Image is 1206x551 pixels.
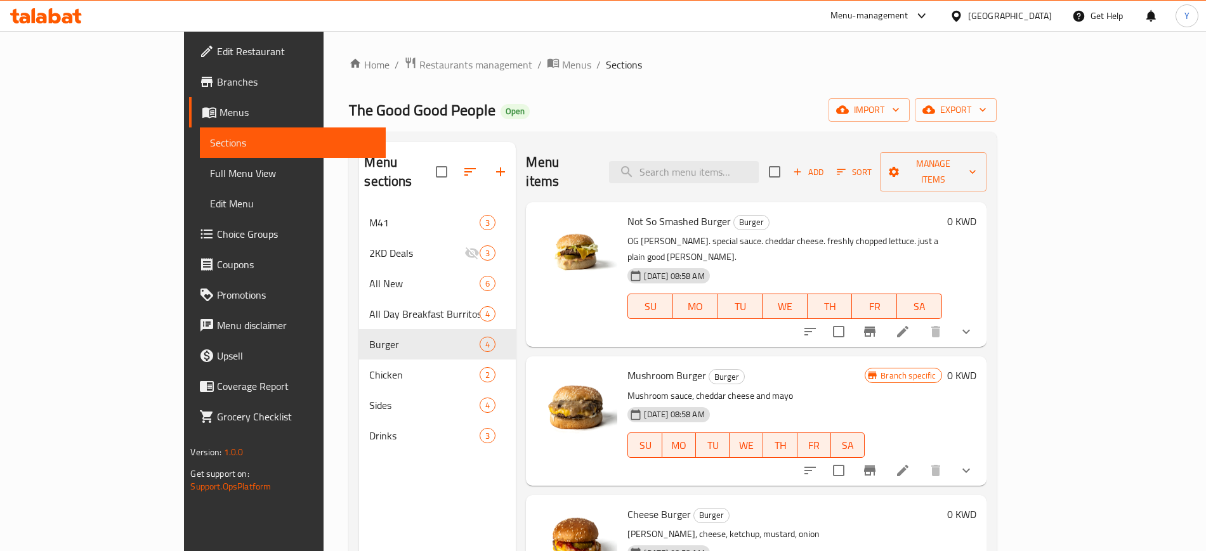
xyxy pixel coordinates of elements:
div: M413 [359,207,516,238]
span: Sort sections [455,157,485,187]
div: Sides4 [359,390,516,420]
p: [PERSON_NAME], cheese, ketchup, mustard, onion [627,526,941,542]
div: Menu-management [830,8,908,23]
span: Burger [709,370,744,384]
span: Select to update [825,457,852,484]
span: TU [701,436,724,455]
li: / [537,57,542,72]
img: Not So Smashed Burger [536,212,617,294]
button: Add section [485,157,516,187]
span: Cheese Burger [627,505,691,524]
span: Get support on: [190,465,249,482]
span: 6 [480,278,495,290]
span: Select section [761,159,788,185]
span: Version: [190,444,221,460]
span: Coupons [217,257,375,272]
button: SU [627,432,662,458]
a: Full Menu View [200,158,385,188]
svg: Show Choices [959,324,974,339]
button: TU [696,432,730,458]
button: MO [673,294,718,319]
a: Edit menu item [895,324,910,339]
span: WE [735,436,758,455]
button: WE [763,294,808,319]
span: Sort [837,165,872,179]
span: 3 [480,430,495,442]
span: SA [902,297,937,316]
button: show more [951,316,981,347]
div: items [480,398,495,413]
div: All New6 [359,268,516,299]
button: delete [921,316,951,347]
span: Sections [606,57,642,72]
div: Burger [693,508,730,523]
a: Coverage Report [189,371,385,401]
span: M41 [369,215,480,230]
a: Edit menu item [895,463,910,478]
span: FR [857,297,892,316]
div: [GEOGRAPHIC_DATA] [968,9,1052,23]
a: Grocery Checklist [189,401,385,432]
span: The Good Good People [349,96,495,124]
div: Chicken [369,367,480,382]
span: Menus [562,57,591,72]
div: Drinks [369,428,480,443]
button: import [829,98,910,122]
div: items [480,367,495,382]
span: Branches [217,74,375,89]
img: Mushroom Burger [536,366,617,448]
span: TH [813,297,848,316]
button: SU [627,294,672,319]
button: TH [808,294,853,319]
a: Coupons [189,249,385,280]
span: Add item [788,162,829,182]
button: Manage items [880,152,986,191]
div: Chicken2 [359,360,516,390]
button: delete [921,455,951,486]
span: TU [723,297,758,316]
p: Mushroom sauce, cheddar cheese and mayo [627,388,865,404]
div: Drinks3 [359,420,516,451]
span: MO [678,297,713,316]
span: Promotions [217,287,375,302]
div: items [480,245,495,261]
a: Upsell [189,340,385,371]
a: Menu disclaimer [189,310,385,340]
button: Branch-specific-item [855,316,885,347]
a: Restaurants management [404,56,532,73]
span: 4 [480,399,495,412]
span: [DATE] 08:58 AM [639,408,709,420]
span: 2 [480,369,495,381]
span: WE [768,297,803,316]
h2: Menu sections [364,153,436,191]
button: show more [951,455,981,486]
span: [DATE] 08:58 AM [639,270,709,282]
nav: breadcrumb [349,56,996,73]
button: Branch-specific-item [855,455,885,486]
span: TH [768,436,792,455]
a: Edit Menu [200,188,385,219]
span: Sides [369,398,480,413]
input: search [609,161,759,183]
div: items [480,215,495,230]
button: TU [718,294,763,319]
h2: Menu items [526,153,593,191]
span: Grocery Checklist [217,409,375,424]
button: Sort [834,162,875,182]
nav: Menu sections [359,202,516,456]
li: / [596,57,601,72]
span: Not So Smashed Burger [627,212,731,231]
span: Choice Groups [217,226,375,242]
span: Upsell [217,348,375,363]
span: Mushroom Burger [627,366,706,385]
span: Edit Menu [210,196,375,211]
div: Open [501,104,530,119]
a: Menus [547,56,591,73]
a: Choice Groups [189,219,385,249]
button: export [915,98,997,122]
button: sort-choices [795,316,825,347]
a: Branches [189,67,385,97]
span: Select to update [825,318,852,345]
span: FR [803,436,826,455]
